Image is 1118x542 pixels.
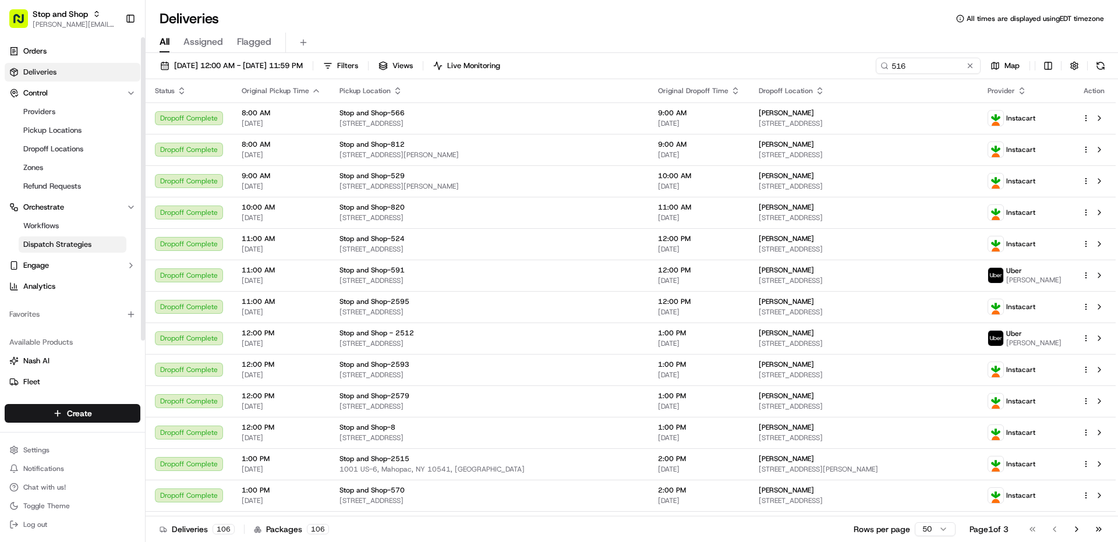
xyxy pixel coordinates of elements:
a: Dispatch Strategies [19,236,126,253]
span: 2:00 PM [658,486,740,495]
span: [STREET_ADDRESS] [759,433,969,442]
span: Status [155,86,175,95]
span: [STREET_ADDRESS] [759,150,969,160]
button: Engage [5,256,140,275]
span: [STREET_ADDRESS][PERSON_NAME] [339,182,639,191]
span: Dispatch Strategies [23,239,91,250]
span: [DATE] [658,433,740,442]
span: Instacart [1006,145,1035,154]
span: 12:00 PM [658,265,740,275]
span: [PERSON_NAME] [759,234,814,243]
img: profile_uber_ahold_partner.png [988,268,1003,283]
button: Nash AI [5,352,140,370]
span: Filters [337,61,358,71]
div: Page 1 of 3 [970,523,1009,535]
span: [PERSON_NAME] [759,171,814,180]
span: Map [1004,61,1020,71]
span: 12:00 PM [658,297,740,306]
span: Orchestrate [23,202,64,212]
span: Instacart [1006,114,1035,123]
span: [DATE] [242,276,321,285]
img: profile_instacart_ahold_partner.png [988,488,1003,503]
span: [STREET_ADDRESS] [759,402,969,411]
span: [PERSON_NAME] [759,297,814,306]
span: [DATE] [658,245,740,254]
button: Stop and Shop[PERSON_NAME][EMAIL_ADDRESS][PERSON_NAME][DOMAIN_NAME] [5,5,121,33]
img: profile_instacart_ahold_partner.png [988,111,1003,126]
a: Workflows [19,218,126,234]
span: 10:00 AM [242,203,321,212]
span: [PERSON_NAME] [759,328,814,338]
span: Assigned [183,35,223,49]
span: 10:00 AM [658,171,740,180]
button: Filters [318,58,363,74]
span: [STREET_ADDRESS] [339,402,639,411]
span: Instacart [1006,208,1035,217]
a: Refund Requests [19,178,126,194]
span: Original Dropoff Time [658,86,728,95]
span: [DATE] [658,402,740,411]
span: Provider [988,86,1015,95]
span: [DATE] [242,150,321,160]
span: [DATE] [242,245,321,254]
span: 1:00 PM [658,423,740,432]
span: Stop and Shop-2593 [339,360,409,369]
span: Stop and Shop-524 [339,234,405,243]
span: [DATE] [658,465,740,474]
span: Dropoff Locations [23,144,83,154]
button: Chat with us! [5,479,140,495]
span: Toggle Theme [23,501,70,511]
button: Notifications [5,460,140,477]
span: Stop and Shop-591 [339,265,405,275]
div: 106 [213,524,235,534]
span: 8:00 AM [242,108,321,118]
span: Instacart [1006,302,1035,311]
a: Analytics [5,277,140,296]
div: We're available if you need us! [40,123,147,132]
span: Knowledge Base [23,169,89,180]
span: Pickup Location [339,86,391,95]
a: Zones [19,160,126,176]
span: [DATE] [242,465,321,474]
span: 9:00 AM [242,171,321,180]
span: [PERSON_NAME] [759,140,814,149]
button: [PERSON_NAME][EMAIL_ADDRESS][PERSON_NAME][DOMAIN_NAME] [33,20,116,29]
span: [DATE] [658,370,740,380]
span: [DATE] [658,307,740,317]
span: [DATE] [658,276,740,285]
img: profile_instacart_ahold_partner.png [988,142,1003,157]
span: [STREET_ADDRESS] [759,119,969,128]
span: [STREET_ADDRESS] [759,496,969,505]
span: Create [67,408,92,419]
span: 9:00 AM [658,140,740,149]
span: 11:00 AM [242,297,321,306]
span: 9:00 AM [658,108,740,118]
img: 1736555255976-a54dd68f-1ca7-489b-9aae-adbdc363a1c4 [12,111,33,132]
div: 📗 [12,170,21,179]
a: Pickup Locations [19,122,126,139]
span: Original Pickup Time [242,86,309,95]
span: Deliveries [23,67,56,77]
div: Available Products [5,333,140,352]
img: profile_instacart_ahold_partner.png [988,205,1003,220]
span: [PERSON_NAME] [1006,275,1062,285]
button: Live Monitoring [428,58,505,74]
div: Action [1082,86,1106,95]
span: [DATE] [242,182,321,191]
span: [DATE] [242,339,321,348]
span: All times are displayed using EDT timezone [967,14,1104,23]
p: Rows per page [854,523,910,535]
span: [STREET_ADDRESS][PERSON_NAME] [759,465,969,474]
span: Uber [1006,329,1022,338]
div: Favorites [5,305,140,324]
button: Control [5,84,140,102]
img: profile_instacart_ahold_partner.png [988,236,1003,251]
span: Stop and Shop [33,8,88,20]
span: [STREET_ADDRESS] [759,276,969,285]
h1: Deliveries [160,9,219,28]
span: All [160,35,169,49]
span: Instacart [1006,428,1035,437]
img: profile_instacart_ahold_partner.png [988,299,1003,314]
div: 💻 [98,170,108,179]
div: Deliveries [160,523,235,535]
